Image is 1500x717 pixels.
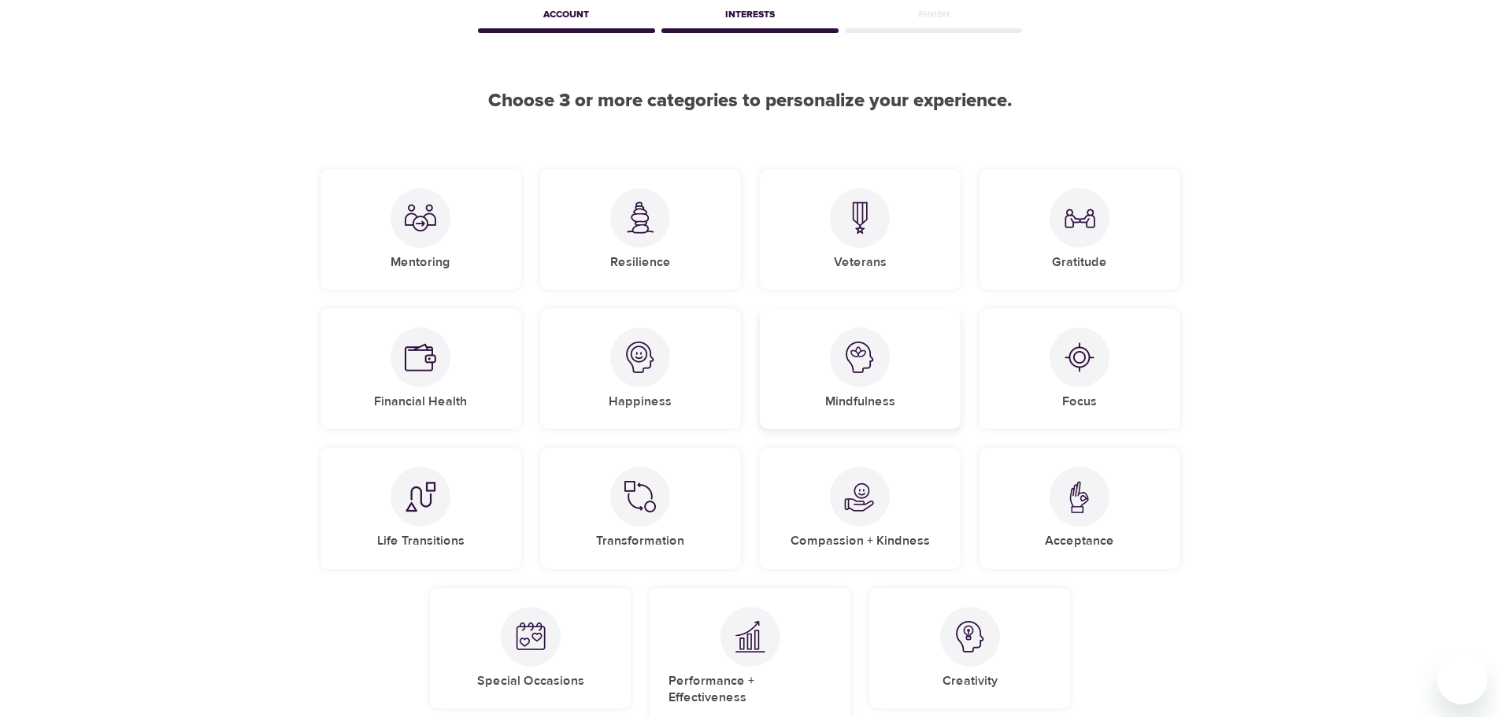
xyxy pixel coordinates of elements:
h5: Veterans [834,254,887,271]
img: Mentoring [405,202,436,234]
div: Special OccasionsSpecial Occasions [430,588,631,708]
img: Compassion + Kindness [844,481,876,512]
h5: Focus [1062,394,1097,410]
img: Happiness [624,342,656,373]
h5: Gratitude [1052,254,1107,271]
h5: Acceptance [1045,533,1114,549]
img: Resilience [624,201,656,234]
h5: Mindfulness [825,394,895,410]
div: Compassion + KindnessCompassion + Kindness [760,448,961,568]
img: Financial Health [405,342,436,373]
div: Financial HealthFinancial Health [320,309,521,429]
img: Mindfulness [844,342,876,373]
h5: Resilience [610,254,671,271]
h2: Choose 3 or more categories to personalize your experience. [320,90,1180,113]
h5: Compassion + Kindness [791,533,930,549]
h5: Performance + Effectiveness [669,673,831,707]
div: FocusFocus [980,309,1180,429]
div: AcceptanceAcceptance [980,448,1180,568]
h5: Transformation [596,533,684,549]
img: Veterans [844,201,876,234]
h5: Financial Health [374,394,467,410]
div: HappinessHappiness [540,309,741,429]
div: Life TransitionsLife Transitions [320,448,521,568]
div: TransformationTransformation [540,448,741,568]
h5: Creativity [943,673,998,689]
div: MentoringMentoring [320,169,521,290]
iframe: Button to launch messaging window [1437,654,1487,704]
img: Gratitude [1064,202,1095,234]
h5: Mentoring [391,254,450,271]
h5: Special Occasions [477,673,584,689]
img: Transformation [624,481,656,512]
img: Focus [1064,342,1095,373]
img: Creativity [954,621,986,652]
div: CreativityCreativity [869,588,1070,708]
h5: Happiness [609,394,672,410]
h5: Life Transitions [377,533,465,549]
div: GratitudeGratitude [980,169,1180,290]
div: ResilienceResilience [540,169,741,290]
div: MindfulnessMindfulness [760,309,961,429]
div: VeteransVeterans [760,169,961,290]
img: Life Transitions [405,481,436,512]
img: Acceptance [1064,481,1095,513]
img: Performance + Effectiveness [735,620,766,652]
img: Special Occasions [515,621,546,652]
